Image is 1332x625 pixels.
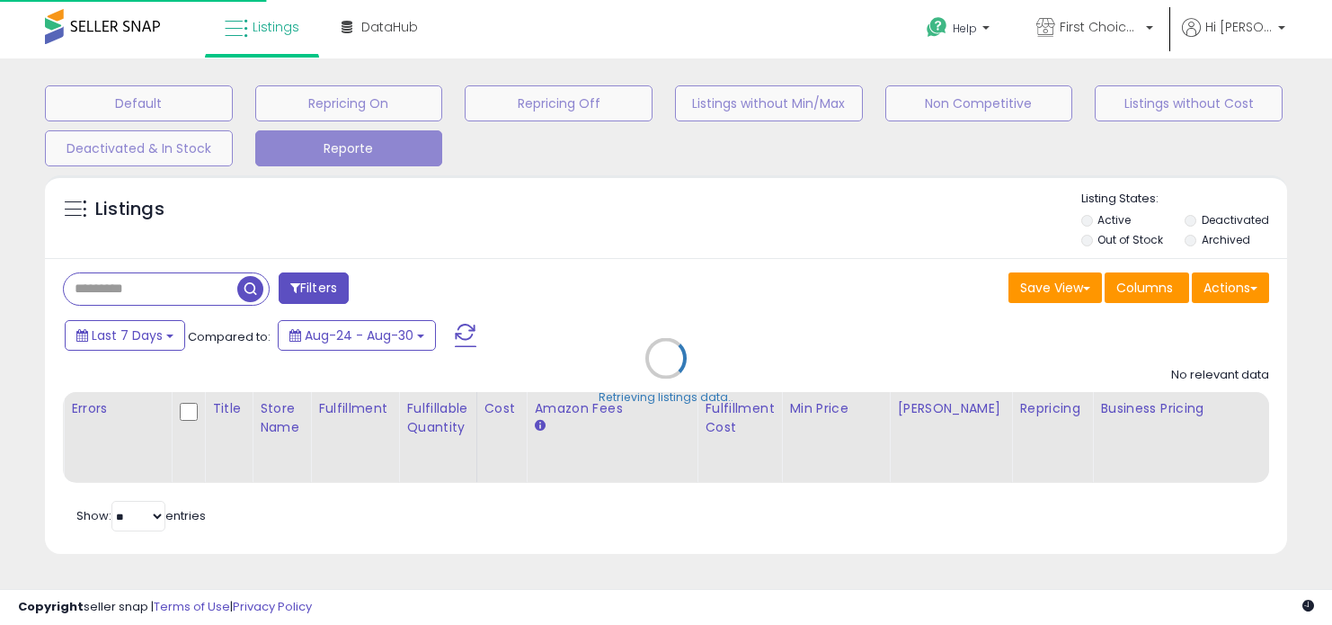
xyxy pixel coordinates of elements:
[18,598,84,615] strong: Copyright
[1060,18,1141,36] span: First Choice Online
[953,21,977,36] span: Help
[885,85,1073,121] button: Non Competitive
[18,599,312,616] div: seller snap | |
[1095,85,1283,121] button: Listings without Cost
[599,389,733,406] div: Retrieving listings data..
[926,16,948,39] i: Get Help
[1205,18,1273,36] span: Hi [PERSON_NAME]
[255,85,443,121] button: Repricing On
[361,18,418,36] span: DataHub
[465,85,653,121] button: Repricing Off
[255,130,443,166] button: Reporte
[1182,18,1285,58] a: Hi [PERSON_NAME]
[912,3,1008,58] a: Help
[154,598,230,615] a: Terms of Use
[45,85,233,121] button: Default
[253,18,299,36] span: Listings
[675,85,863,121] button: Listings without Min/Max
[233,598,312,615] a: Privacy Policy
[45,130,233,166] button: Deactivated & In Stock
